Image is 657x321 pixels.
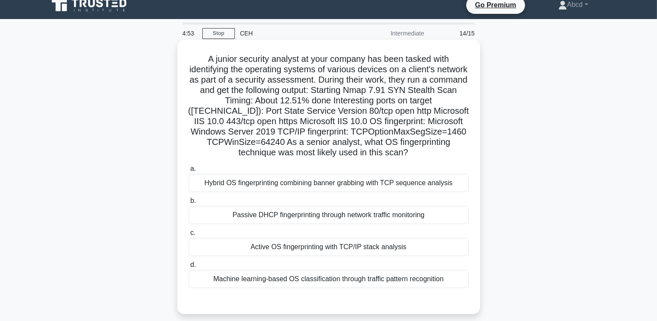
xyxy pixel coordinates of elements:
[189,270,469,288] div: Machine learning-based OS classification through traffic pattern recognition
[202,28,235,39] a: Stop
[188,54,470,158] h5: A junior security analyst at your company has been tasked with identifying the operating systems ...
[429,25,480,42] div: 14/15
[189,238,469,256] div: Active OS fingerprinting with TCP/IP stack analysis
[190,261,196,268] span: d.
[354,25,429,42] div: Intermediate
[177,25,202,42] div: 4:53
[235,25,354,42] div: CEH
[190,229,195,236] span: c.
[189,174,469,192] div: Hybrid OS fingerprinting combining banner grabbing with TCP sequence analysis
[190,165,196,172] span: a.
[190,197,196,204] span: b.
[189,206,469,224] div: Passive DHCP fingerprinting through network traffic monitoring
